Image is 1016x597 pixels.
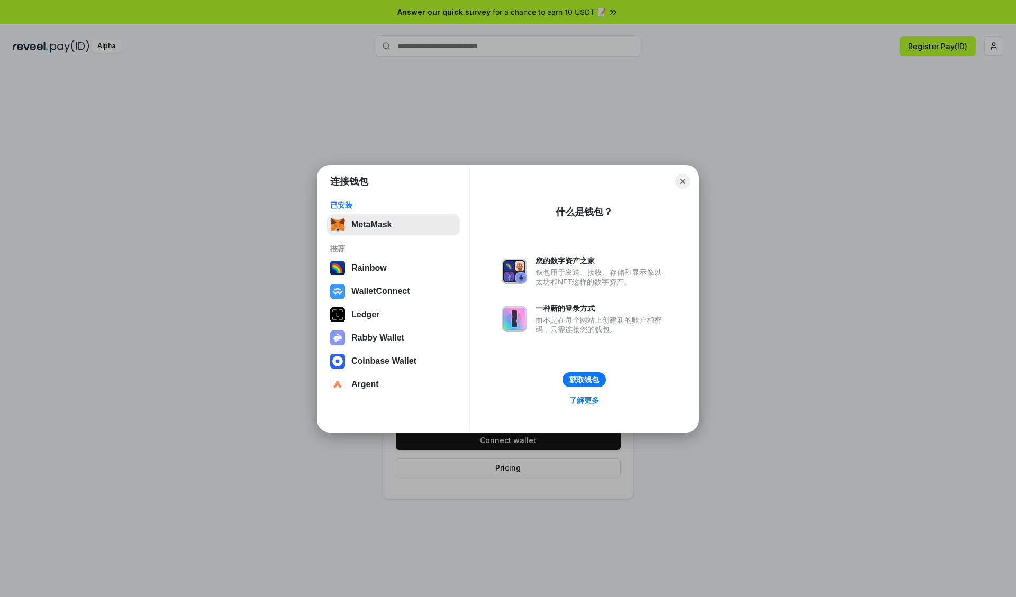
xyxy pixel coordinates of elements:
[327,304,460,325] button: Ledger
[327,281,460,302] button: WalletConnect
[330,307,345,322] img: svg+xml,%3Csvg%20xmlns%3D%22http%3A%2F%2Fwww.w3.org%2F2000%2Fsvg%22%20width%3D%2228%22%20height%3...
[330,354,345,369] img: svg+xml,%3Csvg%20width%3D%2228%22%20height%3D%2228%22%20viewBox%3D%220%200%2028%2028%22%20fill%3D...
[351,310,379,319] div: Ledger
[330,244,457,253] div: 推荐
[330,217,345,232] img: svg+xml,%3Csvg%20fill%3D%22none%22%20height%3D%2233%22%20viewBox%3D%220%200%2035%2033%22%20width%...
[569,375,599,384] div: 获取钱包
[351,380,379,389] div: Argent
[569,396,599,405] div: 了解更多
[330,261,345,275] img: svg+xml,%3Csvg%20width%3D%22120%22%20height%3D%22120%22%20viewBox%3D%220%200%20120%20120%22%20fil...
[351,287,410,296] div: WalletConnect
[330,200,457,210] div: 已安装
[327,351,460,372] button: Coinbase Wallet
[556,206,613,218] div: 什么是钱包？
[327,327,460,348] button: Rabby Wallet
[330,175,368,188] h1: 连接钱包
[327,214,460,235] button: MetaMask
[502,306,527,332] img: svg+xml,%3Csvg%20xmlns%3D%22http%3A%2F%2Fwww.w3.org%2F2000%2Fsvg%22%20fill%3D%22none%22%20viewBox...
[330,377,345,392] img: svg+xml,%3Csvg%20width%3D%2228%22%20height%3D%2228%22%20viewBox%3D%220%200%2028%2028%22%20fill%3D...
[351,356,416,366] div: Coinbase Wallet
[563,372,606,387] button: 获取钱包
[351,263,387,273] div: Rainbow
[536,315,667,334] div: 而不是在每个网站上创建新的账户和密码，只需连接您的钱包。
[675,174,690,189] button: Close
[536,304,667,313] div: 一种新的登录方式
[351,333,404,343] div: Rabby Wallet
[327,374,460,395] button: Argent
[536,256,667,265] div: 您的数字资产之家
[327,258,460,279] button: Rainbow
[536,268,667,287] div: 钱包用于发送、接收、存储和显示像以太坊和NFT这样的数字资产。
[351,220,392,229] div: MetaMask
[502,259,527,284] img: svg+xml,%3Csvg%20xmlns%3D%22http%3A%2F%2Fwww.w3.org%2F2000%2Fsvg%22%20fill%3D%22none%22%20viewBox...
[330,330,345,345] img: svg+xml,%3Csvg%20xmlns%3D%22http%3A%2F%2Fwww.w3.org%2F2000%2Fsvg%22%20fill%3D%22none%22%20viewBox...
[563,393,605,407] a: 了解更多
[330,284,345,299] img: svg+xml,%3Csvg%20width%3D%2228%22%20height%3D%2228%22%20viewBox%3D%220%200%2028%2028%22%20fill%3D...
